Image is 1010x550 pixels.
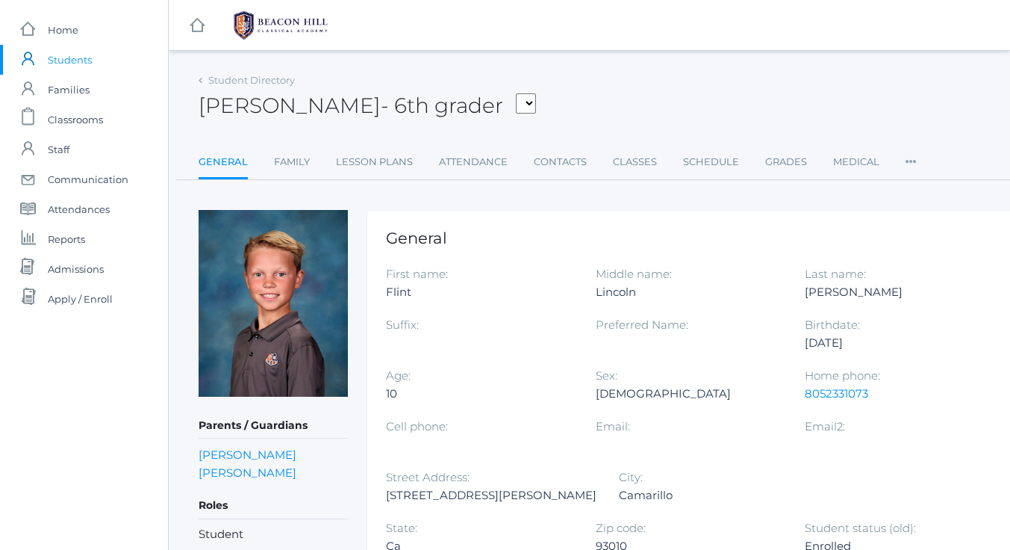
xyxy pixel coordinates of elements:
[613,147,657,177] a: Classes
[199,94,536,117] h2: [PERSON_NAME]
[439,147,508,177] a: Attendance
[596,419,630,433] label: Email:
[534,147,587,177] a: Contacts
[619,486,806,504] div: Camarillo
[805,267,866,281] label: Last name:
[805,521,916,535] label: Student status (old):
[48,45,92,75] span: Students
[274,147,310,177] a: Family
[596,267,672,281] label: Middle name:
[48,284,113,314] span: Apply / Enroll
[805,334,992,352] div: [DATE]
[386,318,419,332] label: Suffix:
[386,368,411,383] label: Age:
[596,283,783,301] div: Lincoln
[386,283,573,301] div: Flint
[48,194,110,224] span: Attendances
[48,15,78,45] span: Home
[199,466,296,480] a: [PERSON_NAME]
[765,147,807,177] a: Grades
[199,526,348,543] li: Student
[199,413,348,439] h5: Parents / Guardians
[386,486,596,504] div: [STREET_ADDRESS][PERSON_NAME]
[805,419,845,433] label: Email2:
[619,470,643,484] label: City:
[48,254,104,284] span: Admissions
[199,147,248,179] a: General
[48,224,85,254] span: Reports
[208,74,295,86] a: Student Directory
[683,147,739,177] a: Schedule
[336,147,413,177] a: Lesson Plans
[596,368,617,383] label: Sex:
[386,470,470,484] label: Street Address:
[48,75,90,105] span: Families
[596,385,783,403] div: [DEMOGRAPHIC_DATA]
[386,521,417,535] label: State:
[805,283,992,301] div: [PERSON_NAME]
[381,93,503,118] span: - 6th grader
[386,419,448,433] label: Cell phone:
[48,105,103,135] span: Classrooms
[805,386,868,401] a: 8052331073
[199,448,296,462] a: [PERSON_NAME]
[48,135,69,164] span: Staff
[225,7,337,44] img: BHCALogos-05-308ed15e86a5a0abce9b8dd61676a3503ac9727e845dece92d48e8588c001991.png
[386,385,573,403] div: 10
[805,318,860,332] label: Birthdate:
[48,164,128,194] span: Communication
[805,368,880,383] label: Home phone:
[386,267,448,281] label: First name:
[199,493,348,519] h5: Roles
[596,521,646,535] label: Zip code:
[833,147,879,177] a: Medical
[199,210,348,397] img: Flint Lee
[596,318,688,332] label: Preferred Name:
